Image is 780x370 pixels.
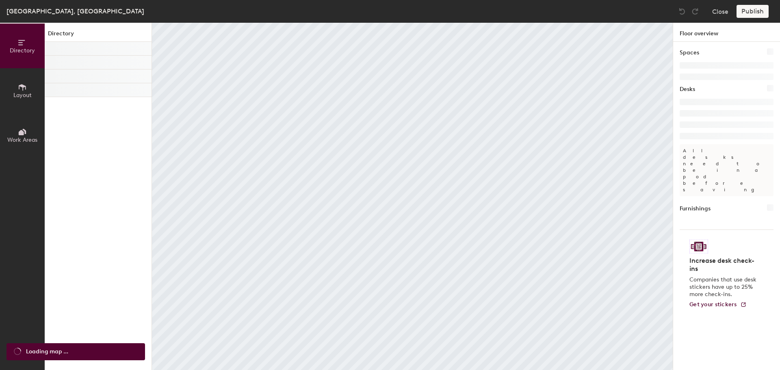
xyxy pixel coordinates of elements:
h1: Desks [680,85,695,94]
span: Layout [13,92,32,99]
a: Get your stickers [689,301,747,308]
span: Directory [10,47,35,54]
canvas: Map [152,23,673,370]
button: Close [712,5,728,18]
img: Sticker logo [689,240,708,253]
div: [GEOGRAPHIC_DATA], [GEOGRAPHIC_DATA] [6,6,144,16]
h1: Furnishings [680,204,711,213]
p: All desks need to be in a pod before saving [680,144,773,196]
h4: Increase desk check-ins [689,257,759,273]
span: Work Areas [7,136,37,143]
img: Undo [678,7,686,15]
img: Redo [691,7,699,15]
h1: Floor overview [673,23,780,42]
p: Companies that use desk stickers have up to 25% more check-ins. [689,276,759,298]
span: Loading map ... [26,347,68,356]
h1: Spaces [680,48,699,57]
span: Get your stickers [689,301,737,308]
h1: Directory [45,29,152,42]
